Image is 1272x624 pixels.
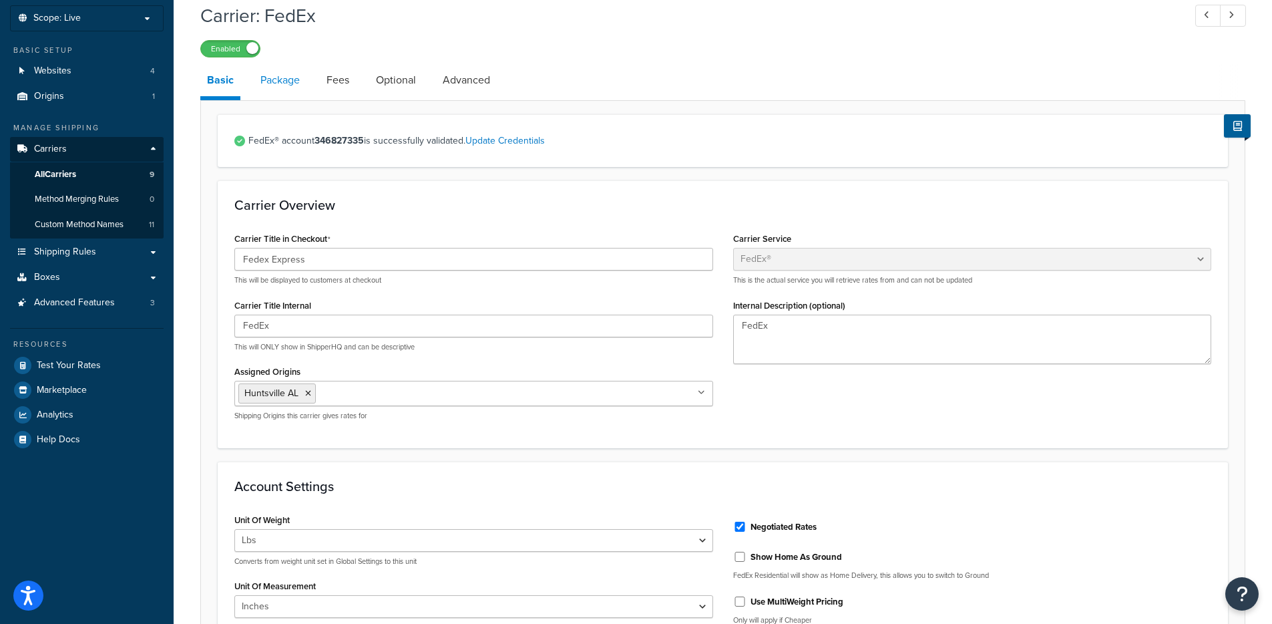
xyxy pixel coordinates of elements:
[234,515,290,525] label: Unit Of Weight
[10,59,164,84] li: Websites
[234,367,300,377] label: Assigned Origins
[34,247,96,258] span: Shipping Rules
[10,122,164,134] div: Manage Shipping
[34,144,67,155] span: Carriers
[150,65,155,77] span: 4
[10,240,164,265] a: Shipping Rules
[751,596,843,608] label: Use MultiWeight Pricing
[37,410,73,421] span: Analytics
[152,91,155,102] span: 1
[34,91,64,102] span: Origins
[733,275,1212,285] p: This is the actual service you will retrieve rates from and can not be updated
[150,194,154,205] span: 0
[10,378,164,402] a: Marketplace
[234,342,713,352] p: This will ONLY show in ShipperHQ and can be descriptive
[248,132,1211,150] span: FedEx® account is successfully validated.
[733,234,791,244] label: Carrier Service
[33,13,81,24] span: Scope: Live
[10,291,164,315] a: Advanced Features3
[149,219,154,230] span: 11
[234,198,1211,212] h3: Carrier Overview
[10,187,164,212] a: Method Merging Rules0
[244,386,298,400] span: Huntsville AL
[10,45,164,56] div: Basic Setup
[10,265,164,290] a: Boxes
[369,64,423,96] a: Optional
[733,315,1212,364] textarea: FedEx
[254,64,306,96] a: Package
[10,339,164,350] div: Resources
[34,65,71,77] span: Websites
[35,219,124,230] span: Custom Method Names
[234,234,331,245] label: Carrier Title in Checkout
[1225,577,1259,611] button: Open Resource Center
[34,272,60,283] span: Boxes
[751,551,842,563] label: Show Home As Ground
[150,297,155,309] span: 3
[34,297,115,309] span: Advanced Features
[234,479,1211,494] h3: Account Settings
[10,212,164,237] li: Custom Method Names
[1220,5,1246,27] a: Next Record
[35,169,76,180] span: All Carriers
[37,434,80,446] span: Help Docs
[10,353,164,377] a: Test Your Rates
[733,301,845,311] label: Internal Description (optional)
[201,41,260,57] label: Enabled
[320,64,356,96] a: Fees
[10,291,164,315] li: Advanced Features
[751,521,817,533] label: Negotiated Rates
[1195,5,1221,27] a: Previous Record
[234,275,713,285] p: This will be displayed to customers at checkout
[234,411,713,421] p: Shipping Origins this carrier gives rates for
[10,187,164,212] li: Method Merging Rules
[10,137,164,162] a: Carriers
[234,581,316,591] label: Unit Of Measurement
[150,169,154,180] span: 9
[10,212,164,237] a: Custom Method Names11
[37,360,101,371] span: Test Your Rates
[200,64,240,100] a: Basic
[733,571,1212,581] p: FedEx Residential will show as Home Delivery, this allows you to switch to Ground
[10,59,164,84] a: Websites4
[465,134,545,148] a: Update Credentials
[35,194,119,205] span: Method Merging Rules
[234,301,311,311] label: Carrier Title Internal
[37,385,87,396] span: Marketplace
[234,557,713,567] p: Converts from weight unit set in Global Settings to this unit
[10,428,164,452] a: Help Docs
[10,403,164,427] a: Analytics
[10,84,164,109] li: Origins
[1224,114,1251,138] button: Show Help Docs
[436,64,497,96] a: Advanced
[10,137,164,239] li: Carriers
[10,162,164,187] a: AllCarriers9
[200,3,1171,29] h1: Carrier: FedEx
[314,134,364,148] strong: 346827335
[10,84,164,109] a: Origins1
